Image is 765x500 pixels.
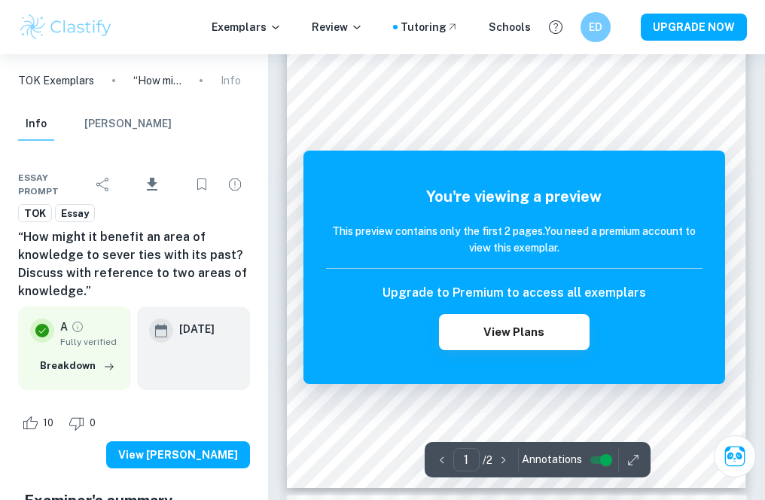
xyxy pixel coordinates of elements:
h6: [DATE] [179,321,215,337]
button: [PERSON_NAME] [84,108,172,141]
span: Essay [56,206,94,221]
button: Ask Clai [714,435,756,477]
p: Review [312,19,363,35]
img: Clastify logo [18,12,114,42]
div: Bookmark [187,169,217,200]
h6: ED [587,19,605,35]
div: Dislike [65,411,104,435]
a: TOK [18,204,52,223]
button: Info [18,108,54,141]
a: Essay [55,204,95,223]
div: Download [121,165,184,204]
span: 10 [35,416,62,431]
div: Share [88,169,118,200]
p: / 2 [483,452,492,468]
button: UPGRADE NOW [641,14,747,41]
button: View Plans [439,314,590,350]
div: Like [18,411,62,435]
h6: This preview contains only the first 2 pages. You need a premium account to view this exemplar. [326,223,703,256]
span: Annotations [522,452,582,468]
p: Exemplars [212,19,282,35]
p: Info [221,72,241,89]
button: View [PERSON_NAME] [106,441,250,468]
a: Schools [489,19,531,35]
a: Tutoring [401,19,459,35]
p: “How might it benefit an area of knowledge to sever ties with its past? Discuss with reference to... [133,72,181,89]
span: Essay prompt [18,171,88,198]
div: Report issue [220,169,250,200]
button: Help and Feedback [543,14,568,40]
button: ED [581,12,611,42]
a: TOK Exemplars [18,72,94,89]
p: A [60,319,68,335]
a: Grade fully verified [71,320,84,334]
span: 0 [81,416,104,431]
span: TOK [19,206,51,221]
h6: “How might it benefit an area of knowledge to sever ties with its past? Discuss with reference to... [18,228,250,300]
h5: You're viewing a preview [326,185,703,208]
h6: Upgrade to Premium to access all exemplars [382,284,646,302]
span: Fully verified [60,335,119,349]
button: Breakdown [36,355,119,377]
